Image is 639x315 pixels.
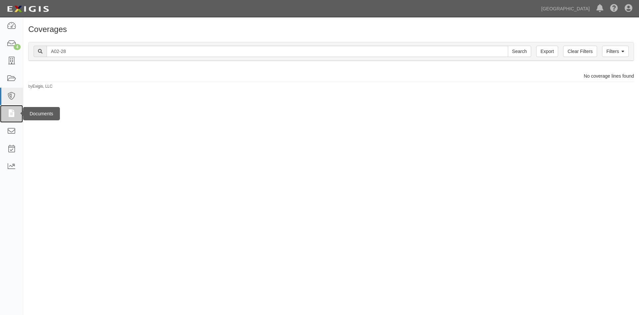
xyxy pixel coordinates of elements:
input: Search [47,46,508,57]
a: Filters [602,46,629,57]
a: Exigis, LLC [33,84,53,89]
div: Documents [23,107,60,120]
input: Search [508,46,531,57]
div: No coverage lines found [23,73,639,79]
a: Export [536,46,558,57]
img: logo-5460c22ac91f19d4615b14bd174203de0afe785f0fc80cf4dbbc73dc1793850b.png [5,3,51,15]
i: Help Center - Complianz [610,5,618,13]
a: Clear Filters [563,46,597,57]
a: [GEOGRAPHIC_DATA] [538,2,593,15]
h1: Coverages [28,25,634,34]
div: 4 [14,44,21,50]
small: by [28,84,53,89]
